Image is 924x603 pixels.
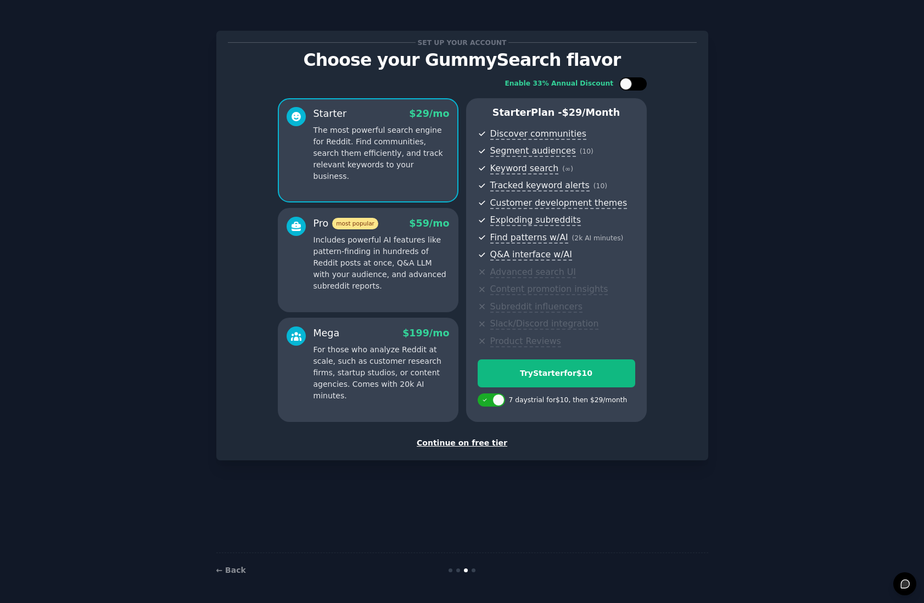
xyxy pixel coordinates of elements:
span: Q&A interface w/AI [490,249,572,261]
span: Content promotion insights [490,284,608,295]
span: ( 10 ) [580,148,593,155]
span: ( 2k AI minutes ) [572,234,624,242]
a: ← Back [216,566,246,574]
span: Slack/Discord integration [490,318,599,330]
span: $ 199 /mo [402,328,449,339]
div: Starter [313,107,347,121]
div: Try Starter for $10 [478,368,635,379]
span: Discover communities [490,128,586,140]
span: Keyword search [490,163,559,174]
p: Starter Plan - [478,106,635,120]
div: Enable 33% Annual Discount [505,79,614,89]
p: Includes powerful AI features like pattern-finding in hundreds of Reddit posts at once, Q&A LLM w... [313,234,450,292]
div: Pro [313,217,378,230]
span: $ 29 /mo [409,108,449,119]
div: 7 days trial for $10 , then $ 29 /month [509,396,628,405]
div: Continue on free tier [228,437,697,449]
span: ( 10 ) [593,182,607,190]
span: Set up your account [416,37,508,48]
span: Subreddit influencers [490,301,583,313]
div: Mega [313,326,340,340]
p: The most powerful search engine for Reddit. Find communities, search them efficiently, and track ... [313,125,450,182]
span: Tracked keyword alerts [490,180,590,191]
span: ( ∞ ) [562,165,573,173]
span: Segment audiences [490,145,576,157]
span: Product Reviews [490,336,561,347]
p: Choose your GummySearch flavor [228,50,697,70]
span: $ 29 /month [562,107,620,118]
span: $ 59 /mo [409,218,449,229]
p: For those who analyze Reddit at scale, such as customer research firms, startup studios, or conte... [313,344,450,402]
button: TryStarterfor$10 [478,359,635,387]
span: most popular [332,218,378,229]
span: Exploding subreddits [490,215,581,226]
span: Advanced search UI [490,267,576,278]
span: Customer development themes [490,198,628,209]
span: Find patterns w/AI [490,232,568,244]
